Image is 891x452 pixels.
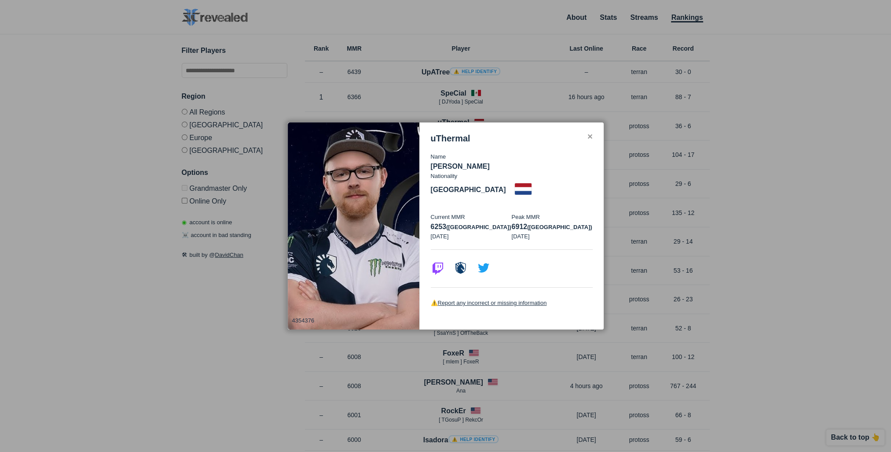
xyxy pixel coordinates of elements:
p: ⚠️ [431,299,593,308]
h3: uThermal [431,133,470,144]
p: [GEOGRAPHIC_DATA] [431,185,506,195]
a: Visit Twitch profile [431,269,445,276]
span: ([GEOGRAPHIC_DATA]) [527,224,592,230]
p: Current MMR [431,213,512,222]
p: [DATE] [512,232,593,241]
a: Report any incorrect or missing information [438,300,547,306]
img: 20190212edd5773c0e0613d6faef4c6bdc855d50.jpg [288,122,420,330]
span: ([GEOGRAPHIC_DATA]) [446,224,511,230]
p: Name [431,152,593,161]
a: Visit Liquidpedia profile [454,269,468,276]
img: icon-liquidpedia.02c3dfcd.svg [454,261,468,275]
p: Peak MMR [512,213,593,222]
span: [DATE] [431,233,449,240]
p: 4354376 [292,316,315,325]
div: ✕ [587,133,593,141]
img: icon-twitter.b0e6f5a1.svg [477,261,491,275]
p: 6912 [512,222,593,232]
p: 6253 [431,222,512,232]
img: icon-twitch.7daa0e80.svg [431,261,445,275]
a: Visit Twitter profile [477,269,491,276]
p: [PERSON_NAME] [431,161,593,172]
p: Nationality [431,172,458,181]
